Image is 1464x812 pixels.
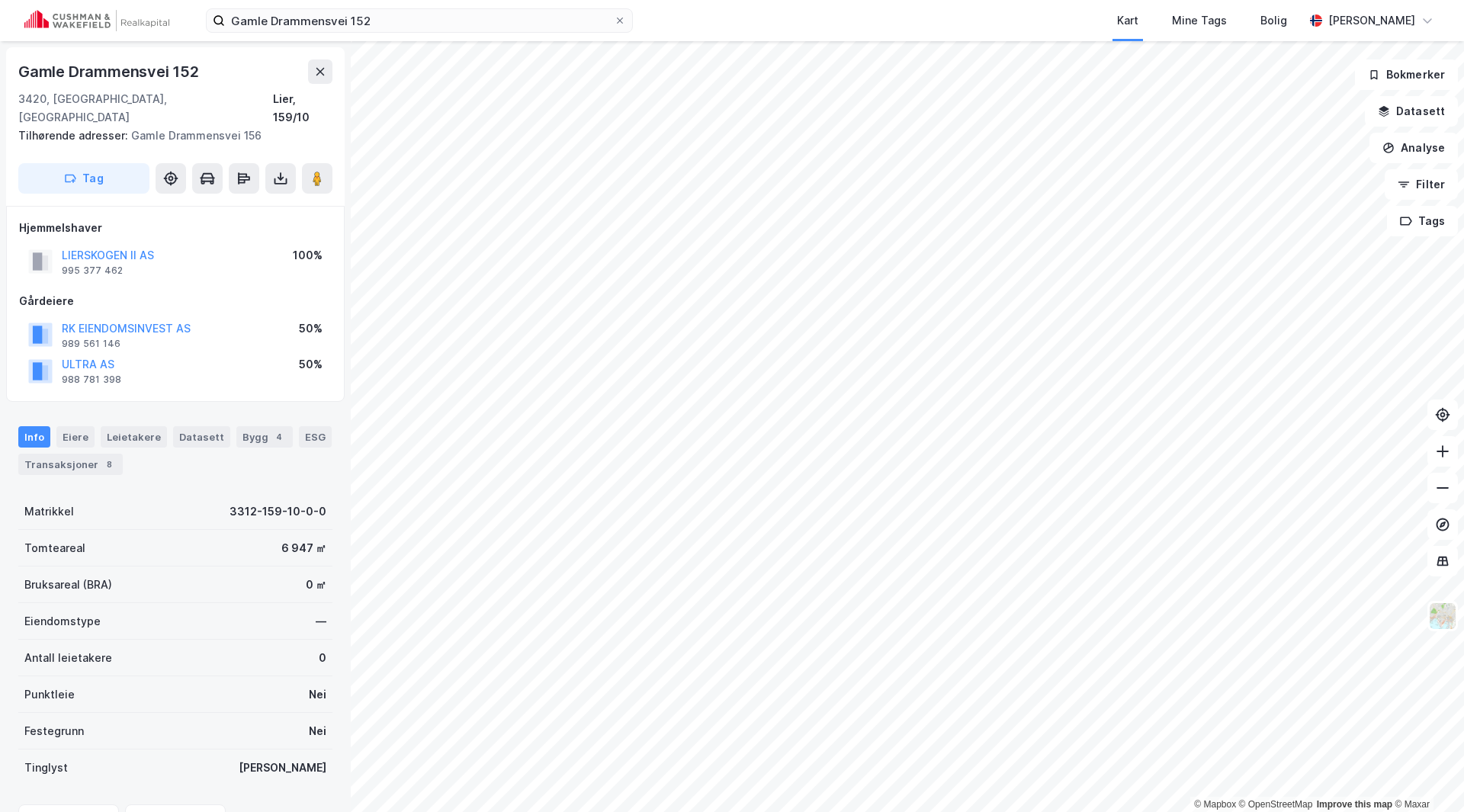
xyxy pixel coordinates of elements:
button: Filter [1385,169,1458,200]
div: 50% [299,355,323,374]
div: Tinglyst [24,759,68,777]
div: Datasett [173,426,230,448]
img: cushman-wakefield-realkapital-logo.202ea83816669bd177139c58696a8fa1.svg [24,10,169,31]
button: Datasett [1365,96,1458,127]
iframe: Chat Widget [1388,739,1464,812]
div: — [316,612,326,631]
div: 100% [293,246,323,265]
div: Gamle Drammensvei 152 [18,59,202,84]
div: Info [18,426,50,448]
div: Nei [309,685,326,704]
div: 6 947 ㎡ [281,539,326,557]
div: Bygg [236,426,293,448]
div: Antall leietakere [24,649,112,667]
div: Mine Tags [1172,11,1227,30]
div: Gamle Drammensvei 156 [18,127,320,145]
div: 50% [299,319,323,338]
a: Improve this map [1317,799,1392,810]
div: 995 377 462 [62,265,123,277]
a: Mapbox [1194,799,1236,810]
div: Hjemmelshaver [19,219,332,237]
input: Søk på adresse, matrikkel, gårdeiere, leietakere eller personer [225,9,614,32]
div: 988 781 398 [62,374,121,386]
div: Bruksareal (BRA) [24,576,112,594]
div: 4 [271,429,287,445]
div: 989 561 146 [62,338,120,350]
div: Eiere [56,426,95,448]
div: Kontrollprogram for chat [1388,739,1464,812]
div: Festegrunn [24,722,84,740]
div: 0 ㎡ [306,576,326,594]
div: 0 [319,649,326,667]
div: Kart [1117,11,1138,30]
div: Tomteareal [24,539,85,557]
div: Gårdeiere [19,292,332,310]
div: 3312-159-10-0-0 [230,502,326,521]
div: Punktleie [24,685,75,704]
span: Tilhørende adresser: [18,129,131,142]
div: ESG [299,426,332,448]
div: Bolig [1260,11,1287,30]
div: Matrikkel [24,502,74,521]
div: 3420, [GEOGRAPHIC_DATA], [GEOGRAPHIC_DATA] [18,90,273,127]
a: OpenStreetMap [1239,799,1313,810]
div: Eiendomstype [24,612,101,631]
div: 8 [101,457,117,472]
button: Tag [18,163,149,194]
div: Leietakere [101,426,167,448]
button: Tags [1387,206,1458,236]
img: Z [1428,602,1457,631]
div: Transaksjoner [18,454,123,475]
button: Bokmerker [1355,59,1458,90]
div: Nei [309,722,326,740]
div: [PERSON_NAME] [239,759,326,777]
button: Analyse [1369,133,1458,163]
div: [PERSON_NAME] [1328,11,1415,30]
div: Lier, 159/10 [273,90,332,127]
